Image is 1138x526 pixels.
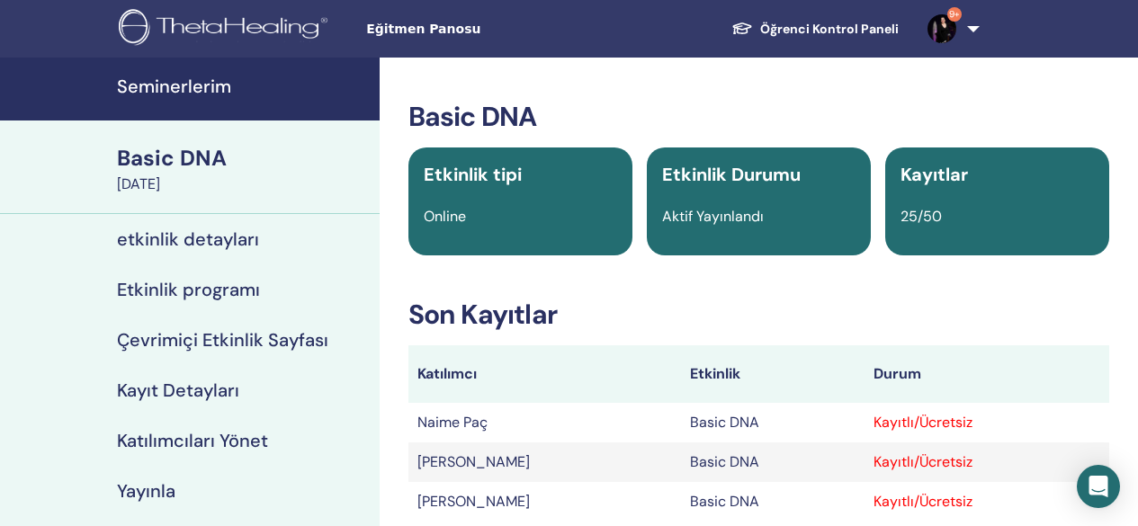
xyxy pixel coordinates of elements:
[681,442,864,482] td: Basic DNA
[117,480,175,502] h4: Yayınla
[717,13,913,46] a: Öğrenci Kontrol Paneli
[731,21,753,36] img: graduation-cap-white.svg
[662,163,801,186] span: Etkinlik Durumu
[117,76,369,97] h4: Seminerlerim
[927,14,956,43] img: default.jpg
[408,442,682,482] td: [PERSON_NAME]
[408,345,682,403] th: Katılımcı
[117,143,369,174] div: Basic DNA
[117,329,328,351] h4: Çevrimiçi Etkinlik Sayfası
[408,101,1109,133] h3: Basic DNA
[424,163,522,186] span: Etkinlik tipi
[117,379,239,401] h4: Kayıt Detayları
[408,299,1109,331] h3: Son Kayıtlar
[1077,465,1120,508] div: Open Intercom Messenger
[681,403,864,442] td: Basic DNA
[117,174,369,195] div: [DATE]
[901,207,942,226] span: 25/50
[117,228,259,250] h4: etkinlik detayları
[947,7,962,22] span: 9+
[366,20,636,39] span: Eğitmen Panosu
[117,430,268,451] h4: Katılımcıları Yönet
[408,482,682,522] td: [PERSON_NAME]
[119,9,334,49] img: logo.png
[106,143,380,195] a: Basic DNA[DATE]
[424,207,466,226] span: Online
[408,403,682,442] td: Naime Paç
[662,207,764,226] span: Aktif Yayınlandı
[681,345,864,403] th: Etkinlik
[874,412,1100,433] div: Kayıtlı/Ücretsiz
[865,345,1109,403] th: Durum
[874,491,1100,513] div: Kayıtlı/Ücretsiz
[874,451,1100,473] div: Kayıtlı/Ücretsiz
[901,163,968,186] span: Kayıtlar
[681,482,864,522] td: Basic DNA
[117,279,260,300] h4: Etkinlik programı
